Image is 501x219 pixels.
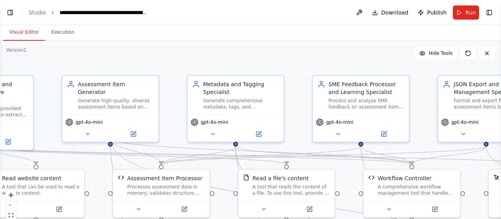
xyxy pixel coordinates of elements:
[368,174,375,181] img: Workflow Controller
[111,129,155,139] button: Open in side panel
[484,7,495,18] button: Show right sidebar
[363,169,461,218] div: Workflow ControllerWorkflow ControllerA comprehensive workflow management tool that handles error...
[203,80,279,96] div: Metadata and Tagging Specialist
[203,98,279,110] div: Generate comprehensive metadata, tags, and categorization for assessment items based on {content_...
[312,75,410,143] div: SME Feedback Processor and Learning SpecialistProcess and analyze SME feedback on assessment item...
[162,205,206,214] button: Open in side panel
[414,5,450,20] button: Publish
[6,190,16,200] button: zoom in
[78,80,154,96] div: Assessment Item Generator
[243,174,249,181] img: FileReadTool
[414,47,457,60] button: Hide Tools
[328,98,404,110] div: Process and analyze SME feedback on assessment items, identify improvement patterns, and incorpor...
[45,24,81,41] button: Execution
[238,169,335,218] div: FileReadToolRead a file's contentA tool that reads the content of a file. To use this tool, provi...
[378,174,432,182] div: Workflow Controller
[328,80,404,96] div: SME Feedback Processor and Learning Specialist
[252,174,308,182] div: Read a file's content
[187,75,285,143] div: Metadata and Tagging SpecialistGenerate comprehensive metadata, tags, and categorization for asse...
[369,5,412,20] button: Download
[76,119,103,125] span: gpt-4o-mini
[378,184,455,196] div: A comprehensive workflow management tool that handles error tracking with retry limits, user conf...
[362,129,406,139] button: Open in side panel
[6,200,16,210] button: zoom out
[413,205,457,214] button: Open in side panel
[287,205,332,214] button: Open in side panel
[451,119,479,125] span: gpt-4o-mini
[2,184,79,196] div: A tool that can be used to read a website content.
[5,7,16,18] button: Show left sidebar
[427,9,447,16] span: Publish
[127,174,202,182] div: Assessment Item Processor
[112,169,210,218] div: Assessment Item ProcessorAssessment Item ProcessorProcesses assessment data in memory, validates ...
[29,9,46,16] a: Studio
[326,119,353,125] span: gpt-4o-mini
[494,174,500,181] img: ScrapeElementFromWebsiteTool
[6,47,27,53] div: Version 1
[465,9,476,16] span: Run
[37,205,81,214] button: Open in side panel
[201,119,228,125] span: gpt-4o-mini
[118,174,124,181] img: Assessment Item Processor
[78,98,154,110] div: Generate high-quality, diverse assessment items based on {content_or_topic} analysis. Create ques...
[157,147,490,165] g: Edge from df5b4312-aae0-4ae6-9b81-c33a8c748282 to 72f0aef9-6a73-418e-9740-d227338e65ab
[429,50,452,56] span: Hide Tools
[127,184,205,196] div: Processes assessment data in memory, validates structure, formats items, handles SME feedback, an...
[236,129,281,139] button: Open in side panel
[61,75,159,143] div: Assessment Item GeneratorGenerate high-quality, diverse assessment items based on {content_or_top...
[29,9,148,16] nav: breadcrumb
[453,5,479,20] button: Run
[381,9,409,16] span: Download
[2,174,61,182] div: Read website content
[3,24,45,41] button: Visual Editor
[252,184,330,196] div: A tool that reads the content of a file. To use this tool, provide a 'file_path' parameter with t...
